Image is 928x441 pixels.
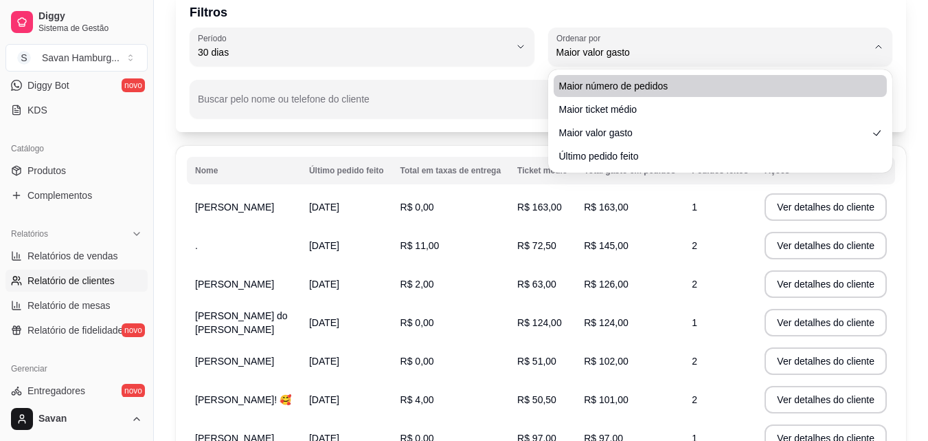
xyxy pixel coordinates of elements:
span: [DATE] [309,317,339,328]
div: Catálogo [5,138,148,160]
span: Maior valor gasto [559,126,868,140]
span: [PERSON_NAME] do [PERSON_NAME] [195,310,288,335]
span: R$ 4,00 [400,394,434,405]
button: Ver detalhes do cliente [765,193,887,221]
button: Ver detalhes do cliente [765,347,887,375]
span: Último pedido feito [559,149,868,163]
div: Savan Hamburg ... [42,51,120,65]
span: R$ 51,00 [517,356,556,367]
th: Ticket médio [509,157,576,184]
span: R$ 101,00 [584,394,629,405]
span: R$ 124,00 [584,317,629,328]
span: R$ 126,00 [584,279,629,290]
span: Sistema de Gestão [38,23,142,34]
button: Ver detalhes do cliente [765,386,887,413]
span: [PERSON_NAME] [195,279,274,290]
span: Diggy [38,10,142,23]
span: Savan [38,413,126,425]
span: 1 [692,317,697,328]
button: Ver detalhes do cliente [765,309,887,336]
span: . [195,240,198,251]
label: Período [198,32,231,44]
span: Relatório de clientes [27,274,115,288]
label: Ordenar por [556,32,605,44]
th: Último pedido feito [301,157,392,184]
span: R$ 2,00 [400,279,434,290]
span: 2 [692,394,697,405]
span: R$ 72,50 [517,240,556,251]
button: Ver detalhes do cliente [765,232,887,259]
span: R$ 102,00 [584,356,629,367]
span: [DATE] [309,202,339,213]
span: R$ 11,00 [400,240,440,251]
span: 2 [692,279,697,290]
span: 30 dias [198,45,510,59]
span: Relatórios [11,228,48,239]
span: [DATE] [309,279,339,290]
span: [PERSON_NAME]! 🥰 [195,394,291,405]
th: Total em taxas de entrega [392,157,510,184]
span: [PERSON_NAME] [195,356,274,367]
span: S [17,51,31,65]
input: Buscar pelo nome ou telefone do cliente [198,98,807,111]
span: R$ 145,00 [584,240,629,251]
span: [DATE] [309,356,339,367]
span: 2 [692,240,697,251]
span: Diggy Bot [27,78,69,92]
span: Produtos [27,164,66,178]
span: Maior ticket médio [559,103,868,116]
span: R$ 163,00 [517,202,562,213]
th: Nome [187,157,301,184]
span: [PERSON_NAME] [195,202,274,213]
p: Filtros [190,3,892,22]
span: Maior número de pedidos [559,79,868,93]
span: R$ 163,00 [584,202,629,213]
span: Entregadores [27,384,85,398]
button: Ver detalhes do cliente [765,270,887,298]
div: Gerenciar [5,358,148,380]
span: Relatório de mesas [27,299,111,312]
span: R$ 0,00 [400,356,434,367]
span: 1 [692,202,697,213]
span: R$ 0,00 [400,317,434,328]
span: Complementos [27,189,92,202]
span: Maior valor gasto [556,45,868,59]
span: [DATE] [309,240,339,251]
span: R$ 50,50 [517,394,556,405]
button: Select a team [5,44,148,72]
span: R$ 63,00 [517,279,556,290]
span: Relatórios de vendas [27,249,118,263]
span: R$ 124,00 [517,317,562,328]
span: R$ 0,00 [400,202,434,213]
span: KDS [27,103,47,117]
span: 2 [692,356,697,367]
span: Relatório de fidelidade [27,323,123,337]
span: [DATE] [309,394,339,405]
